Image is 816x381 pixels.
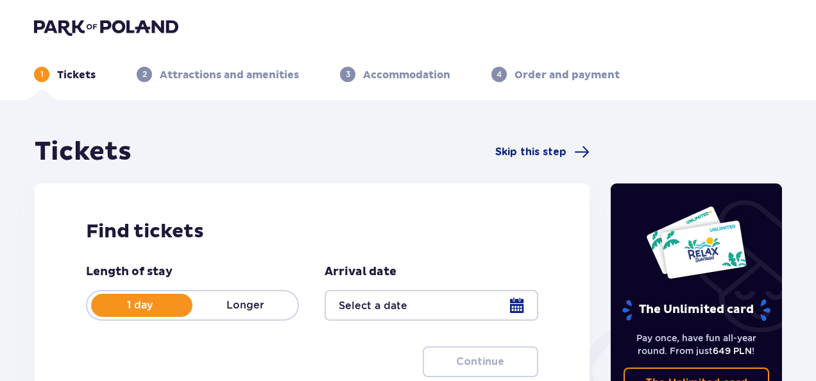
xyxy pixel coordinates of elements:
a: Skip this step [495,144,590,160]
p: Pay once, have fun all-year round. From just ! [624,332,770,357]
p: Tickets [57,68,96,82]
p: Arrival date [325,264,396,280]
button: Continue [423,346,538,377]
h1: Tickets [35,136,132,168]
img: Park of Poland logo [34,18,178,36]
p: 1 [40,69,44,80]
p: Continue [456,355,504,369]
span: Skip this step [495,145,566,159]
p: 3 [346,69,350,80]
p: Longer [192,298,298,312]
h2: Find tickets [86,219,538,244]
span: 649 PLN [713,346,752,356]
p: 2 [142,69,147,80]
p: The Unlimited card [621,299,772,321]
p: Accommodation [363,68,450,82]
p: 4 [497,69,502,80]
p: Order and payment [514,68,620,82]
p: 1 day [87,298,192,312]
p: Length of stay [86,264,173,280]
p: Attractions and amenities [160,68,299,82]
